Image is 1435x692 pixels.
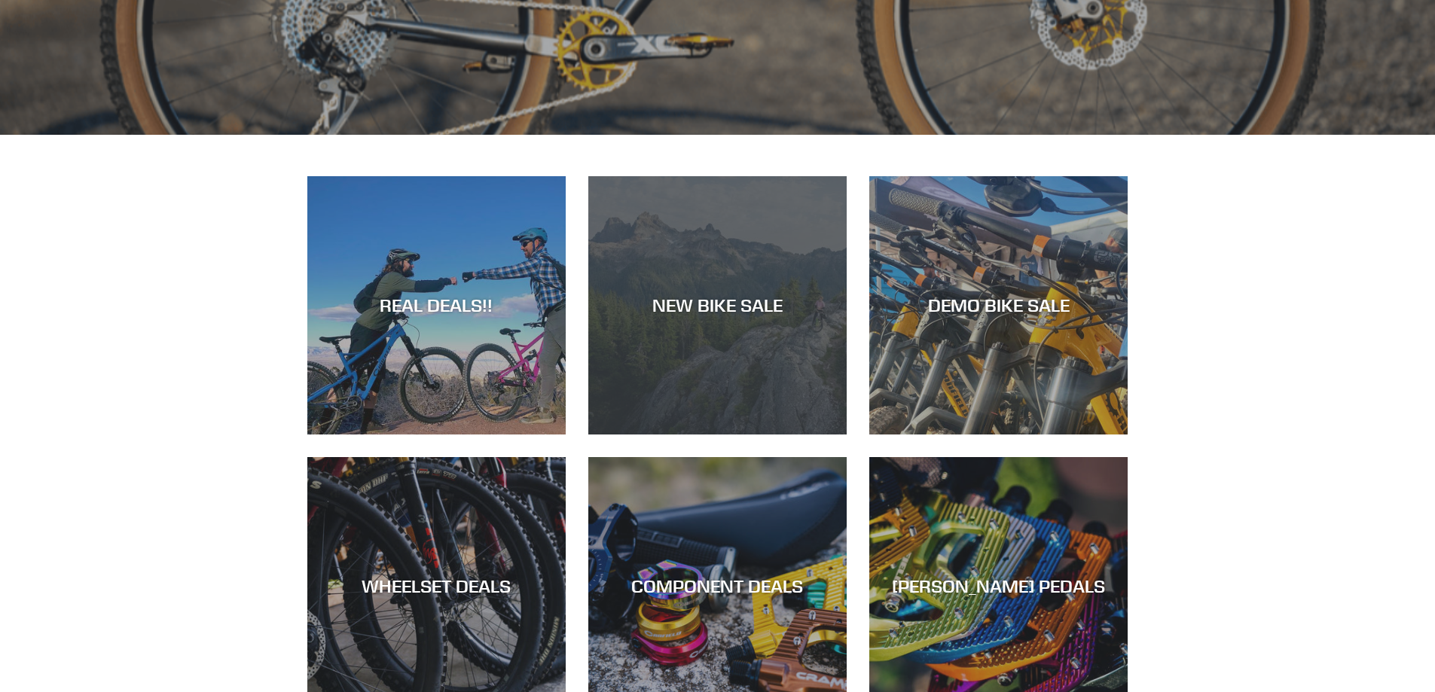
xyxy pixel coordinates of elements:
div: DEMO BIKE SALE [869,294,1128,316]
div: REAL DEALS!! [307,294,566,316]
a: REAL DEALS!! [307,176,566,434]
div: NEW BIKE SALE [588,294,847,316]
div: COMPONENT DEALS [588,575,847,597]
a: NEW BIKE SALE [588,176,847,434]
div: WHEELSET DEALS [307,575,566,597]
a: DEMO BIKE SALE [869,176,1128,434]
div: [PERSON_NAME] PEDALS [869,575,1128,597]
